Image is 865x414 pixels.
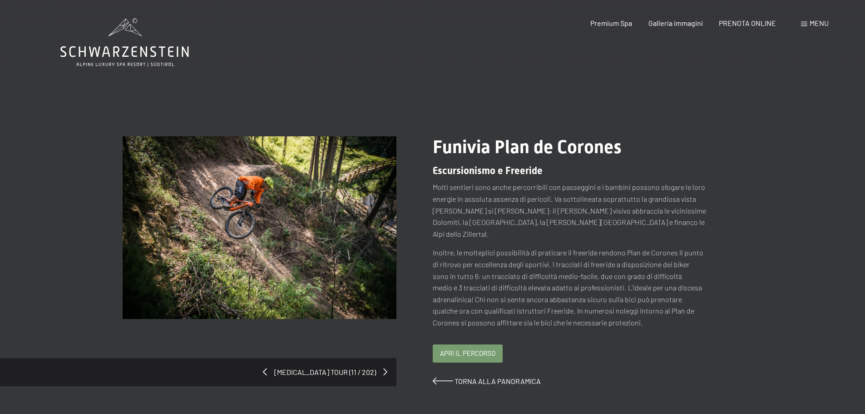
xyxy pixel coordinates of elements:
[590,19,632,27] a: Premium Spa
[648,19,703,27] a: Galleria immagini
[455,377,541,385] span: Torna alla panoramica
[810,19,829,27] span: Menu
[433,181,707,239] p: Molti sentieri sono anche percorribili con passeggini e i bambini possono sfogare le loro energie...
[433,165,543,176] span: Escursionismo e Freeride
[719,19,776,27] a: PRENOTA ONLINE
[440,349,495,358] span: Apri il percorso
[267,367,383,377] span: [MEDICAL_DATA] tour (11 / 202)
[433,136,622,158] span: Funivia Plan de Corones
[433,377,541,385] a: Torna alla panoramica
[433,247,707,328] p: Inoltre, le molteplici possibilità di praticare il freeride rendono Plan de Corones il punto di r...
[123,136,396,319] img: Funivia Plan de Corones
